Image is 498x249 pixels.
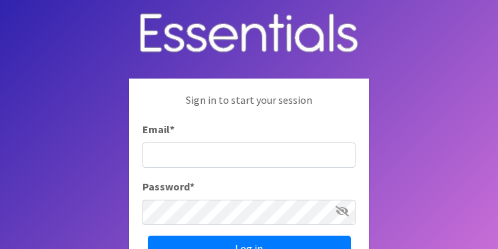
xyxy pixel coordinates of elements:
[142,92,356,121] p: Sign in to start your session
[142,121,174,137] label: Email
[142,178,194,194] label: Password
[170,123,174,136] abbr: required
[190,180,194,193] abbr: required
